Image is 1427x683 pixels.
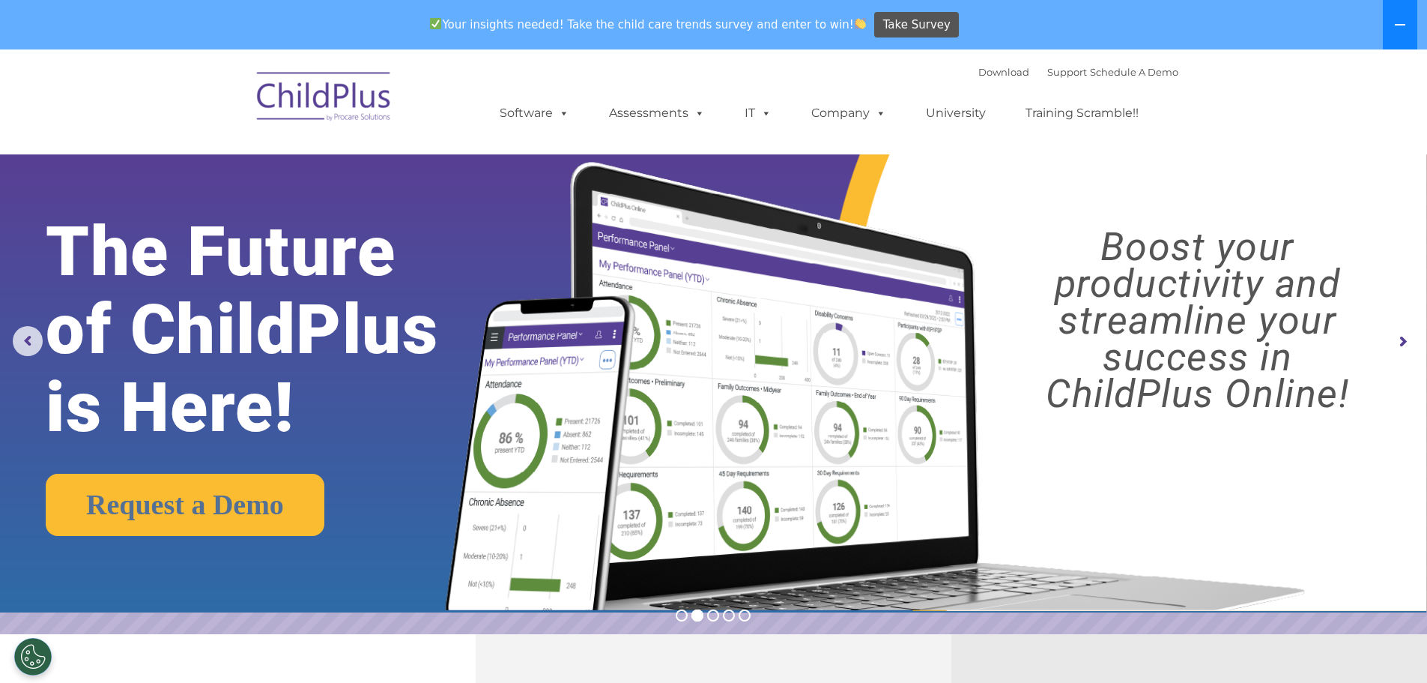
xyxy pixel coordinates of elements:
img: ChildPlus by Procare Solutions [249,61,399,136]
a: University [911,98,1001,128]
a: Download [978,66,1029,78]
span: Take Survey [883,12,951,38]
span: Phone number [208,160,272,172]
font: | [978,66,1178,78]
span: Your insights needed! Take the child care trends survey and enter to win! [424,10,873,39]
a: Company [796,98,901,128]
a: Request a Demo [46,474,324,536]
a: Software [485,98,584,128]
a: Take Survey [874,12,959,38]
img: ✅ [430,18,441,29]
img: 👏 [855,18,866,29]
rs-layer: Boost your productivity and streamline your success in ChildPlus Online! [986,229,1409,412]
button: Cookies Settings [14,638,52,676]
a: IT [730,98,787,128]
span: Last name [208,99,254,110]
a: Training Scramble!! [1011,98,1154,128]
a: Assessments [594,98,720,128]
a: Support [1047,66,1087,78]
a: Schedule A Demo [1090,66,1178,78]
rs-layer: The Future of ChildPlus is Here! [46,213,501,447]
